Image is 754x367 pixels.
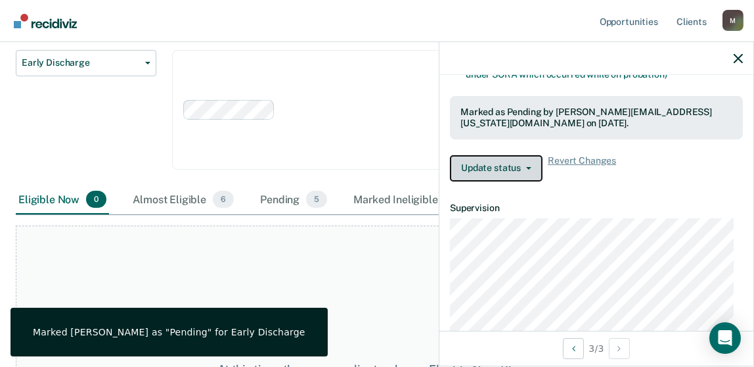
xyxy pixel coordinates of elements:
[130,185,236,214] div: Almost Eligible
[609,338,630,359] button: Next Opportunity
[450,203,743,214] dt: Supervision
[351,185,472,214] div: Marked Ineligible
[306,191,327,208] span: 5
[257,185,330,214] div: Pending
[16,185,109,214] div: Eligible Now
[86,191,106,208] span: 0
[213,191,234,208] span: 6
[548,155,616,182] span: Revert Changes
[450,155,543,182] button: Update status
[722,10,743,31] div: M
[709,322,741,354] div: Open Intercom Messenger
[22,57,140,68] span: Early Discharge
[722,10,743,31] button: Profile dropdown button
[563,338,584,359] button: Previous Opportunity
[460,107,732,129] div: Marked as Pending by [PERSON_NAME][EMAIL_ADDRESS][US_STATE][DOMAIN_NAME] on [DATE].
[33,326,305,338] div: Marked [PERSON_NAME] as "Pending" for Early Discharge
[14,14,77,28] img: Recidiviz
[439,331,753,366] div: 3 / 3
